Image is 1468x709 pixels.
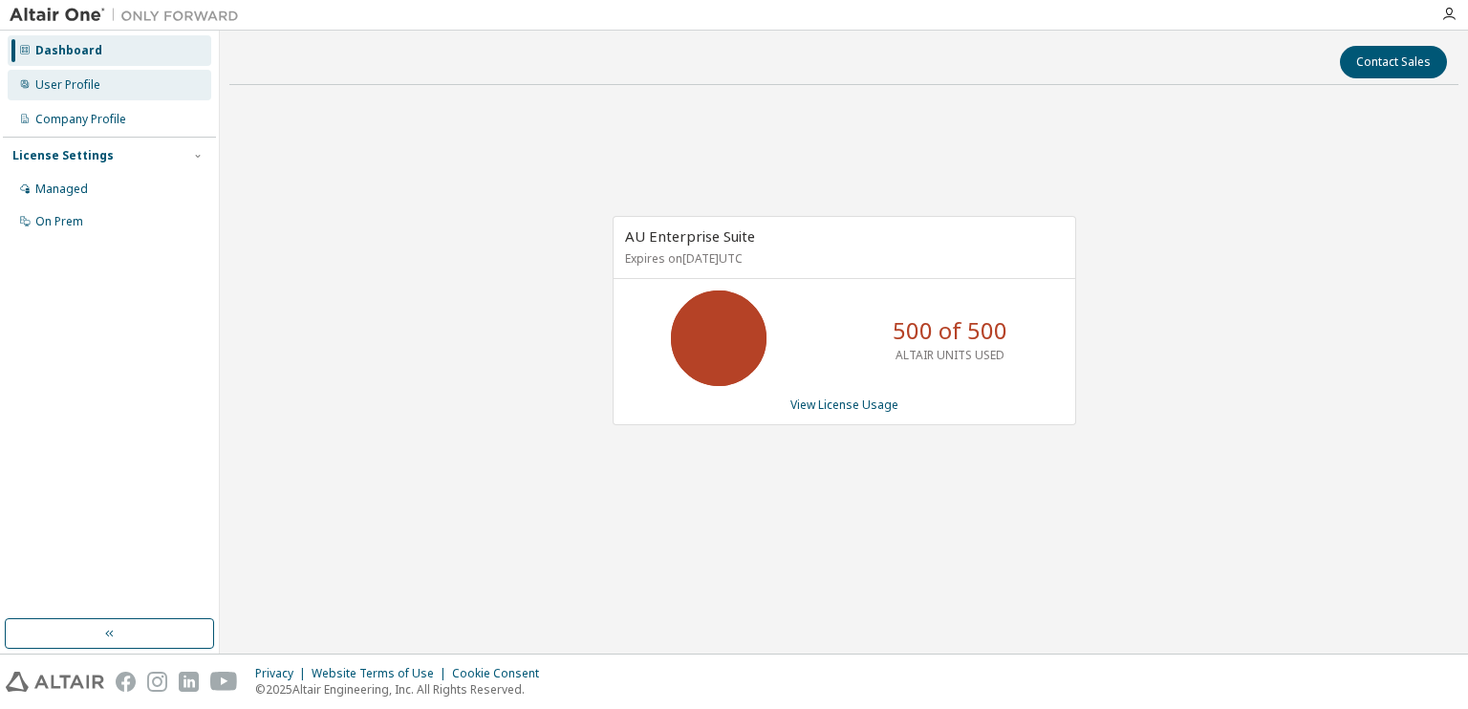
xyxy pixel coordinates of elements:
div: Dashboard [35,43,102,58]
div: Managed [35,182,88,197]
div: Company Profile [35,112,126,127]
img: altair_logo.svg [6,672,104,692]
a: View License Usage [790,397,898,413]
button: Contact Sales [1340,46,1447,78]
p: © 2025 Altair Engineering, Inc. All Rights Reserved. [255,681,550,698]
span: AU Enterprise Suite [625,226,755,246]
div: License Settings [12,148,114,163]
img: Altair One [10,6,248,25]
p: 500 of 500 [893,314,1007,347]
div: Cookie Consent [452,666,550,681]
img: instagram.svg [147,672,167,692]
img: youtube.svg [210,672,238,692]
div: Website Terms of Use [312,666,452,681]
p: ALTAIR UNITS USED [896,347,1004,363]
div: Privacy [255,666,312,681]
img: linkedin.svg [179,672,199,692]
div: On Prem [35,214,83,229]
div: User Profile [35,77,100,93]
p: Expires on [DATE] UTC [625,250,1059,267]
img: facebook.svg [116,672,136,692]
